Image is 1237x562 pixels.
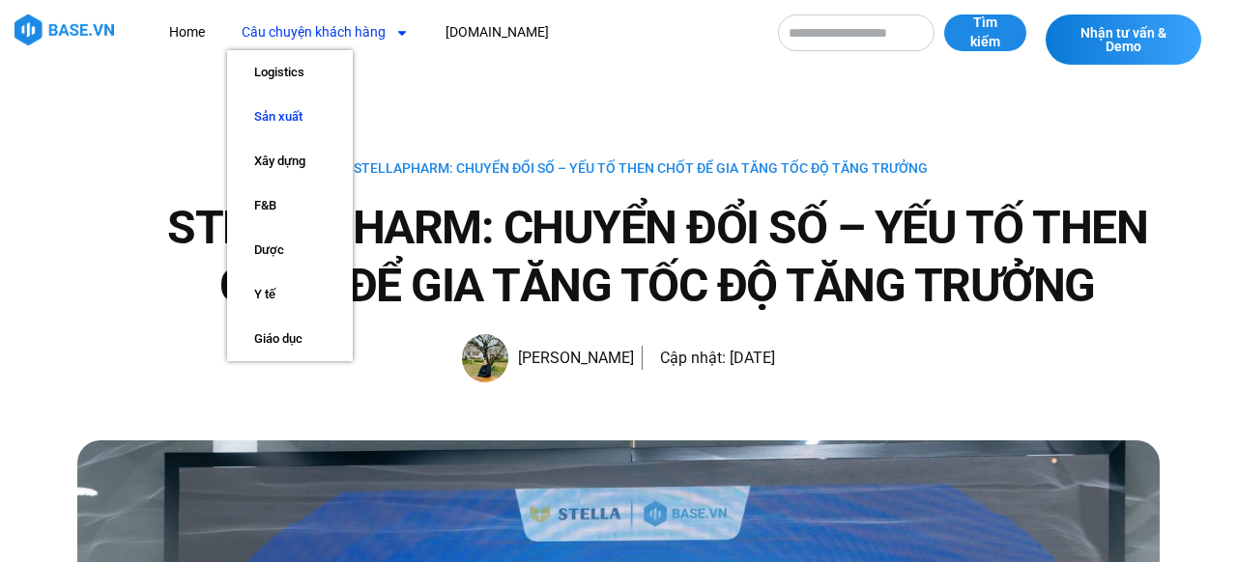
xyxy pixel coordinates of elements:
span: Nhận tư vấn & Demo [1065,26,1181,53]
h1: STELLAPHARM: CHUYỂN ĐỔI SỐ – YẾU TỐ THEN CHỐT ĐỂ GIA TĂNG TỐC ĐỘ TĂNG TRƯỞNG [155,199,1160,315]
a: Home [155,14,219,50]
span: » [310,160,928,176]
a: Y tế [227,272,353,317]
a: Câu chuyện khách hàng [227,14,423,50]
span: Cập nhật: [660,349,726,367]
a: Giáo dục [227,317,353,361]
a: Sản xuất [227,95,353,139]
a: F&B [227,183,353,228]
a: Nhận tư vấn & Demo [1046,14,1200,65]
button: Tìm kiếm [944,14,1026,51]
a: Logistics [227,50,353,95]
a: Picture of Đoàn Đức [PERSON_NAME] [462,334,634,382]
span: Tìm kiếm [964,14,1007,51]
nav: Menu [155,14,759,50]
time: [DATE] [730,349,775,367]
a: Xây dựng [227,139,353,183]
ul: Câu chuyện khách hàng [227,50,353,361]
img: Picture of Đoàn Đức [462,334,508,382]
span: STELLAPHARM: CHUYỂN ĐỔI SỐ – YẾU TỐ THEN CHỐT ĐỂ GIA TĂNG TỐC ĐỘ TĂNG TRƯỞNG [354,160,928,176]
span: [PERSON_NAME] [508,345,634,372]
a: [DOMAIN_NAME] [431,14,563,50]
a: Dược [227,228,353,272]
